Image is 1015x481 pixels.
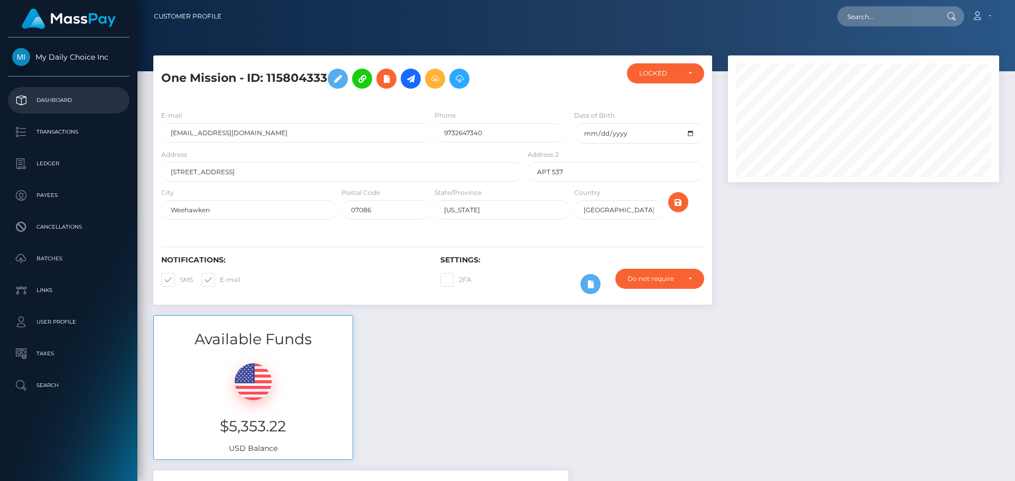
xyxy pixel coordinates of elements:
label: Address [161,150,187,159]
p: Taxes [12,346,125,362]
label: Address 2 [528,150,559,159]
p: User Profile [12,314,125,330]
a: Batches [8,246,130,272]
label: Country [574,188,601,197]
h6: Notifications: [161,256,425,265]
a: Customer Profile [154,5,222,27]
p: Dashboard [12,92,125,108]
h3: $5,353.22 [162,416,345,437]
p: Transactions [12,124,125,140]
label: Phone [435,111,456,120]
a: Initiate Payout [401,69,421,89]
p: Search [12,378,125,393]
p: Batches [12,251,125,267]
label: State/Province [435,188,482,197]
p: Payees [12,187,125,203]
p: Links [12,282,125,298]
span: My Daily Choice Inc [8,52,130,62]
a: Links [8,277,130,304]
label: Date of Birth [574,111,615,120]
h5: One Mission - ID: 115804333 [161,63,518,94]
h3: Available Funds [154,329,353,350]
a: Search [8,372,130,399]
img: USD.png [235,363,272,400]
button: Do not require [615,269,704,289]
img: MassPay Logo [22,8,116,29]
label: SMS [161,273,193,287]
p: Cancellations [12,219,125,235]
label: Postal Code [342,188,380,197]
label: E-mail [201,273,241,287]
label: E-mail [161,111,182,120]
label: City [161,188,174,197]
a: Ledger [8,150,130,177]
label: 2FA [440,273,472,287]
a: Taxes [8,341,130,367]
a: Payees [8,182,130,209]
h6: Settings: [440,256,704,265]
a: User Profile [8,309,130,335]
div: Do not require [628,275,680,283]
p: Ledger [12,156,125,172]
a: Transactions [8,119,130,145]
a: Dashboard [8,87,130,114]
img: My Daily Choice Inc [12,48,30,66]
button: LOCKED [627,63,704,83]
div: USD Balance [154,350,353,459]
div: LOCKED [639,69,680,78]
a: Cancellations [8,214,130,240]
input: Search... [837,6,937,26]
